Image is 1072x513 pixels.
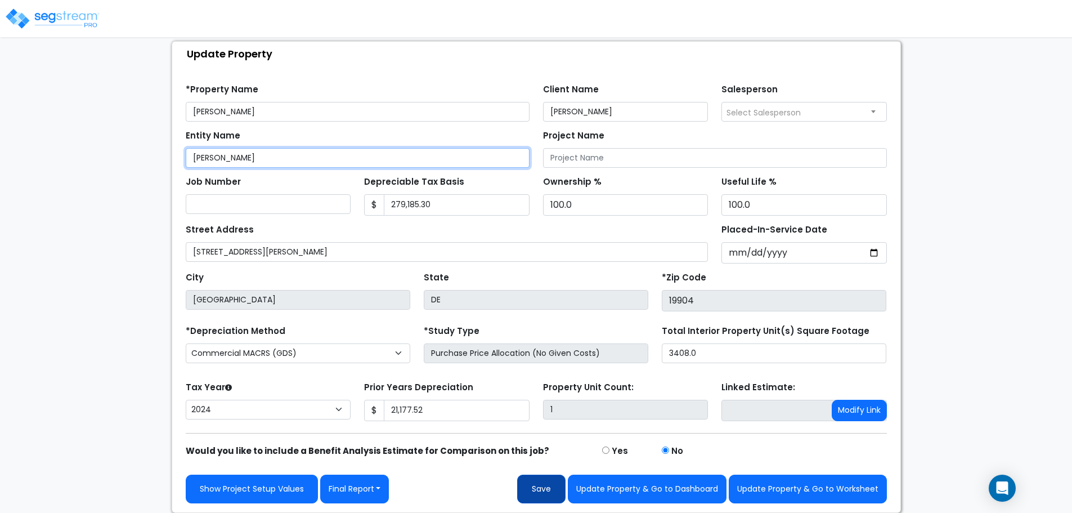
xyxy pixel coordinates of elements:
[543,194,708,216] input: Ownership
[186,224,254,237] label: Street Address
[543,83,599,96] label: Client Name
[186,325,285,338] label: *Depreciation Method
[186,130,240,142] label: Entity Name
[5,7,100,30] img: logo_pro_r.png
[186,271,204,284] label: City
[186,102,530,122] input: Property Name
[989,475,1016,502] div: Open Intercom Messenger
[186,242,708,262] input: Street Address
[517,475,566,503] button: Save
[364,194,384,216] span: $
[186,475,318,503] a: Show Project Setup Values
[364,400,384,421] span: $
[671,445,683,458] label: No
[543,400,708,420] input: Building Count
[543,148,887,168] input: Project Name
[186,381,232,394] label: Tax Year
[186,148,530,168] input: Entity Name
[832,400,887,421] button: Modify Link
[662,290,886,311] input: Zip Code
[721,194,887,216] input: Depreciation
[612,445,628,458] label: Yes
[384,400,530,421] input: 0.00
[320,475,389,503] button: Final Report
[364,176,464,189] label: Depreciable Tax Basis
[424,271,449,284] label: State
[662,344,886,363] input: total square foot
[543,102,708,122] input: Client Name
[726,107,801,118] span: Select Salesperson
[543,176,602,189] label: Ownership %
[729,475,887,503] button: Update Property & Go to Worksheet
[424,325,479,338] label: *Study Type
[568,475,726,503] button: Update Property & Go to Dashboard
[186,445,549,457] strong: Would you like to include a Benefit Analysis Estimate for Comparison on this job?
[186,176,241,189] label: Job Number
[543,381,634,394] label: Property Unit Count:
[721,224,827,237] label: Placed-In-Service Date
[384,194,530,216] input: 0.00
[543,130,604,142] label: Project Name
[364,381,473,394] label: Prior Years Depreciation
[662,271,706,284] label: *Zip Code
[186,83,258,96] label: *Property Name
[721,381,795,394] label: Linked Estimate:
[721,83,778,96] label: Salesperson
[662,325,869,338] label: Total Interior Property Unit(s) Square Footage
[178,42,900,66] div: Update Property
[721,176,777,189] label: Useful Life %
